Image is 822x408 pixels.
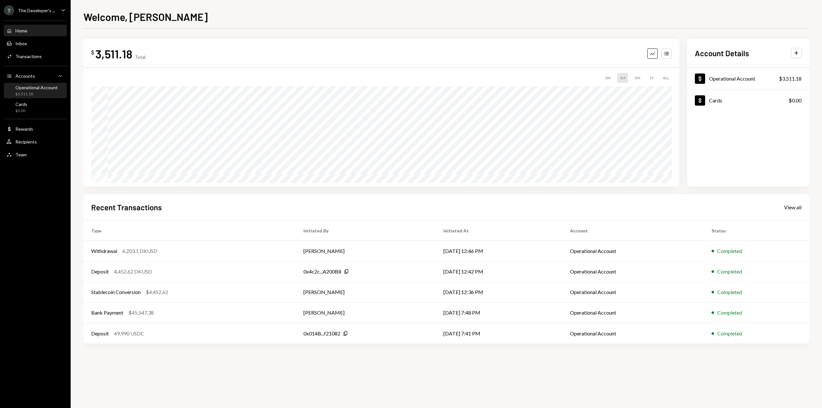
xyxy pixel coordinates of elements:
th: Type [83,220,296,241]
div: $3,511.18 [779,75,801,82]
div: The Developer's ... [18,8,55,13]
td: [PERSON_NAME] [296,302,436,323]
td: Operational Account [562,241,704,261]
td: [PERSON_NAME] [296,282,436,302]
h1: Welcome, [PERSON_NAME] [83,10,208,23]
a: Accounts [4,70,67,82]
div: T [4,5,14,15]
div: Completed [717,247,742,255]
h2: Account Details [695,48,749,58]
a: Cards$0.00 [4,100,67,115]
div: $ [91,49,94,56]
a: Operational Account$3,511.18 [4,83,67,98]
td: Operational Account [562,282,704,302]
a: Recipients [4,136,67,147]
div: Deposit [91,330,109,337]
a: Team [4,149,67,160]
div: Operational Account [15,85,58,90]
div: 4,452.62 DKUSD [114,268,152,275]
td: [DATE] 7:48 PM [436,302,563,323]
div: Completed [717,330,742,337]
a: Rewards [4,123,67,135]
div: Total [135,54,145,60]
a: Cards$0.00 [687,90,809,111]
a: Operational Account$3,511.18 [687,68,809,89]
div: 3M [632,73,643,83]
div: Completed [717,309,742,317]
div: $3,511.18 [15,91,58,97]
td: [DATE] 12:42 PM [436,261,563,282]
div: 6,203.1 DKUSD [122,247,157,255]
div: Completed [717,268,742,275]
th: Initiated At [436,220,563,241]
td: [DATE] 7:41 PM [436,323,563,343]
div: 1M [617,73,628,83]
div: Accounts [15,73,35,79]
div: Completed [717,288,742,296]
div: Stablecoin Conversion [91,288,141,296]
td: [DATE] 12:36 PM [436,282,563,302]
div: Bank Payment [91,309,123,317]
td: Operational Account [562,302,704,323]
div: Cards [709,97,722,103]
td: Operational Account [562,261,704,282]
div: Deposit [91,268,109,275]
div: Inbox [15,41,27,46]
a: Transactions [4,50,67,62]
div: $4,452.62 [146,288,168,296]
a: Home [4,25,67,36]
td: Operational Account [562,323,704,343]
div: 49,990 USDC [114,330,144,337]
div: Transactions [15,54,42,59]
div: Recipients [15,139,37,144]
div: $0.00 [15,108,27,114]
div: Cards [15,101,27,107]
th: Initiated By [296,220,436,241]
div: 1Y [647,73,656,83]
div: 0x4c2c...A200B8 [303,268,341,275]
div: ALL [660,73,672,83]
div: $0.00 [789,97,801,104]
th: Status [704,220,809,241]
div: 1W [602,73,613,83]
div: Team [15,152,27,157]
div: Operational Account [709,75,755,82]
a: View all [784,204,801,211]
td: [DATE] 12:46 PM [436,241,563,261]
th: Account [562,220,704,241]
div: 0x014B...f21082 [303,330,340,337]
a: Inbox [4,38,67,49]
h2: Recent Transactions [91,202,162,213]
div: $45,547.38 [128,309,154,317]
div: Home [15,28,27,33]
td: [PERSON_NAME] [296,241,436,261]
div: 3,511.18 [95,47,132,61]
div: Withdrawal [91,247,117,255]
div: Rewards [15,126,33,132]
